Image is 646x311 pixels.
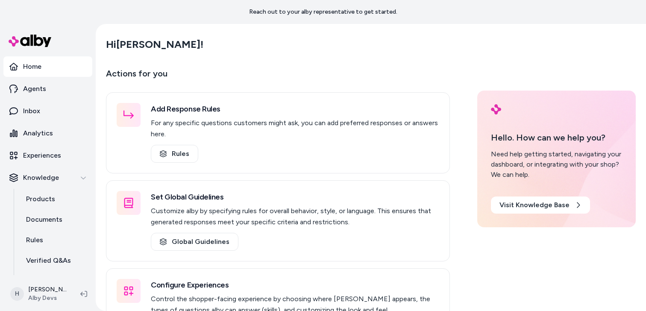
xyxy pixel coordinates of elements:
a: Inbox [3,101,92,121]
span: H [10,287,24,301]
p: Analytics [23,128,53,138]
p: Actions for you [106,67,450,87]
div: Need help getting started, navigating your dashboard, or integrating with your shop? We can help. [491,149,622,180]
img: alby Logo [491,104,501,114]
p: Home [23,62,41,72]
a: Global Guidelines [151,233,238,251]
p: Documents [26,214,62,225]
p: Verified Q&As [26,255,71,266]
p: Knowledge [23,173,59,183]
p: Rules [26,235,43,245]
a: Documents [18,209,92,230]
p: Inbox [23,106,40,116]
a: Home [3,56,92,77]
img: alby Logo [9,35,51,47]
h2: Hi [PERSON_NAME] ! [106,38,203,51]
h3: Add Response Rules [151,103,439,115]
span: Alby Devs [28,294,67,302]
a: Visit Knowledge Base [491,197,590,214]
p: Agents [23,84,46,94]
button: H[PERSON_NAME]Alby Devs [5,280,73,308]
a: Experiences [3,145,92,166]
p: Experiences [23,150,61,161]
a: Analytics [3,123,92,144]
a: Rules [18,230,92,250]
a: Agents [3,79,92,99]
p: For any specific questions customers might ask, you can add preferred responses or answers here. [151,117,439,140]
h3: Configure Experiences [151,279,439,291]
a: Verified Q&As [18,250,92,271]
a: Reviews [18,271,92,291]
p: Customize alby by specifying rules for overall behavior, style, or language. This ensures that ge... [151,205,439,228]
button: Knowledge [3,167,92,188]
h3: Set Global Guidelines [151,191,439,203]
p: [PERSON_NAME] [28,285,67,294]
a: Products [18,189,92,209]
p: Hello. How can we help you? [491,131,622,144]
a: Rules [151,145,198,163]
p: Products [26,194,55,204]
p: Reach out to your alby representative to get started. [249,8,397,16]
